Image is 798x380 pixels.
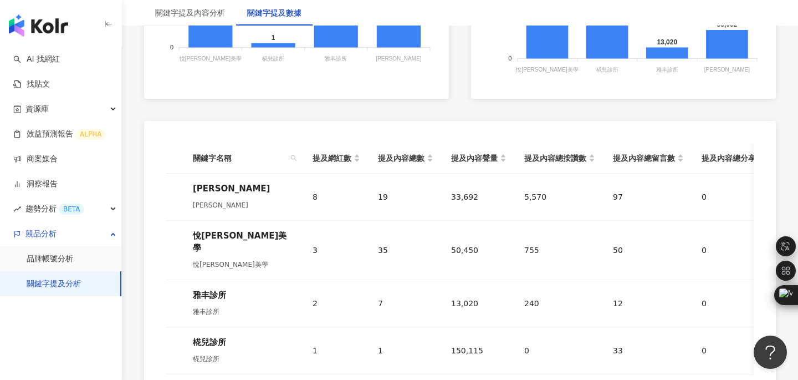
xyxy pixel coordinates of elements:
[515,67,578,73] tspan: 悅[PERSON_NAME]美學
[262,56,284,62] tspan: 椛兒診所
[702,244,773,256] div: 0
[508,55,511,62] tspan: 0
[313,152,351,164] span: 提及網紅數
[704,67,750,73] tspan: [PERSON_NAME]
[702,191,773,203] div: 0
[13,154,58,165] a: 商案媒合
[656,67,678,73] tspan: 雅丰診所
[193,230,295,254] div: 悅[PERSON_NAME]美學
[290,155,297,161] span: search
[754,336,787,369] iframe: Help Scout Beacon - Open
[451,344,507,357] div: 150,115
[378,191,433,203] div: 19
[9,14,68,37] img: logo
[25,97,49,121] span: 資源庫
[313,297,360,310] div: 2
[378,344,433,357] div: 1
[193,199,295,211] div: [PERSON_NAME]
[313,344,360,357] div: 1
[313,191,360,203] div: 8
[170,44,173,50] tspan: 0
[193,336,295,348] div: 椛兒診所
[193,353,295,365] div: 椛兒診所
[13,79,50,90] a: 找貼文
[524,344,595,357] div: 0
[13,54,60,65] a: searchAI 找網紅
[193,259,295,271] div: 悅[PERSON_NAME]美學
[604,143,693,174] th: 提及內容總留言數
[524,297,595,310] div: 240
[27,278,81,290] a: 關鍵字提及分析
[613,244,684,256] div: 50
[693,143,781,174] th: 提及內容總分享數
[378,297,433,310] div: 7
[155,7,225,19] div: 關鍵字提及內容分析
[613,152,675,164] span: 提及內容總留言數
[451,244,507,256] div: 50,450
[702,297,773,310] div: 0
[288,150,299,166] span: search
[378,244,433,256] div: 35
[378,152,424,164] span: 提及內容總數
[13,129,106,140] a: 效益預測報告ALPHA
[451,297,507,310] div: 13,020
[193,183,295,195] div: [PERSON_NAME]
[524,152,586,164] span: 提及內容總按讚數
[524,244,595,256] div: 755
[702,152,764,164] span: 提及內容總分享數
[376,56,421,62] tspan: [PERSON_NAME]
[451,152,498,164] span: 提及內容聲量
[613,344,684,357] div: 33
[59,204,84,215] div: BETA
[325,56,347,62] tspan: 雅丰診所
[25,196,84,221] span: 趨勢分析
[179,56,242,62] tspan: 悅[PERSON_NAME]美學
[613,297,684,310] div: 12
[369,143,442,174] th: 提及內容總數
[13,205,21,213] span: rise
[193,289,295,301] div: 雅丰診所
[304,143,369,174] th: 提及網紅數
[702,344,773,357] div: 0
[515,143,604,174] th: 提及內容總按讚數
[596,67,618,73] tspan: 椛兒診所
[313,244,360,256] div: 3
[193,152,286,164] span: 關鍵字名稱
[13,179,58,190] a: 洞察報告
[27,254,73,265] a: 品牌帳號分析
[193,306,295,318] div: 雅丰診所
[442,143,515,174] th: 提及內容聲量
[451,191,507,203] div: 33,692
[247,7,301,19] div: 關鍵字提及數據
[524,191,595,203] div: 5,570
[25,221,57,246] span: 競品分析
[613,191,684,203] div: 97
